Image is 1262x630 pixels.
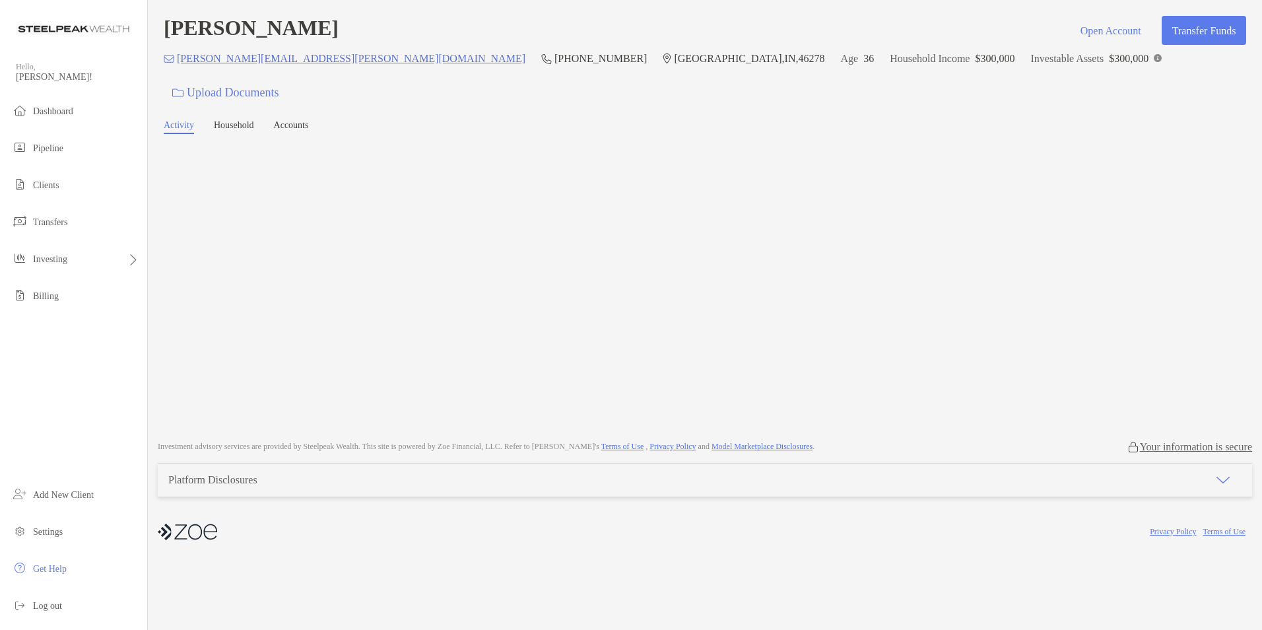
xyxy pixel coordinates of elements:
img: transfers icon [12,213,28,229]
a: Household [214,120,254,134]
p: Your information is secure [1140,440,1252,453]
img: billing icon [12,287,28,303]
p: Investment advisory services are provided by Steelpeak Wealth . This site is powered by Zoe Finan... [158,442,814,452]
p: 36 [863,50,874,67]
a: Terms of Use [601,442,644,451]
div: Platform Disclosures [168,474,257,486]
p: [PERSON_NAME][EMAIL_ADDRESS][PERSON_NAME][DOMAIN_NAME] [177,50,525,67]
a: Upload Documents [164,79,287,107]
p: Household Income [890,50,970,67]
p: $300,000 [975,50,1014,67]
span: Transfers [33,217,67,227]
a: Model Marketplace Disclosures [712,442,813,451]
img: company logo [158,517,217,547]
p: [GEOGRAPHIC_DATA] , IN , 46278 [674,50,824,67]
img: clients icon [12,176,28,192]
img: dashboard icon [12,102,28,118]
img: Zoe Logo [16,5,131,53]
img: get-help icon [12,560,28,576]
img: pipeline icon [12,139,28,155]
span: Billing [33,291,59,301]
p: Age [841,50,859,67]
span: Pipeline [33,143,63,153]
img: add_new_client icon [12,486,28,502]
img: logout icon [12,597,28,613]
img: Info Icon [1154,54,1162,62]
span: Clients [33,180,59,190]
p: [PHONE_NUMBER] [554,50,647,67]
span: Get Help [33,564,67,574]
a: Terms of Use [1203,527,1245,536]
button: Open Account [1070,16,1151,45]
img: icon arrow [1215,472,1231,488]
img: Location Icon [663,53,671,64]
p: Investable Assets [1030,50,1104,67]
span: Add New Client [33,490,94,500]
span: Log out [33,601,62,611]
img: Email Icon [164,55,174,63]
span: Settings [33,527,63,537]
h4: [PERSON_NAME] [164,16,339,45]
a: Activity [164,120,194,134]
a: Privacy Policy [1150,527,1196,536]
img: settings icon [12,523,28,539]
img: Phone Icon [541,53,552,64]
a: Accounts [274,120,309,134]
span: Dashboard [33,106,73,116]
a: Privacy Policy [649,442,696,451]
p: $300,000 [1109,50,1148,67]
button: Transfer Funds [1162,16,1246,45]
span: Investing [33,254,67,264]
img: investing icon [12,250,28,266]
img: button icon [172,88,183,98]
span: [PERSON_NAME]! [16,72,139,83]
